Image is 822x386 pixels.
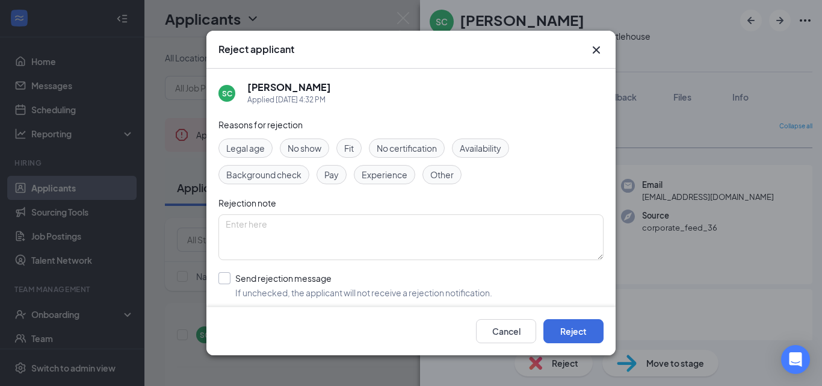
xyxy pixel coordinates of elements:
[476,319,536,343] button: Cancel
[324,168,339,181] span: Pay
[781,345,810,374] div: Open Intercom Messenger
[589,43,604,57] button: Close
[362,168,407,181] span: Experience
[589,43,604,57] svg: Cross
[543,319,604,343] button: Reject
[247,81,331,94] h5: [PERSON_NAME]
[460,142,501,155] span: Availability
[288,142,321,155] span: No show
[218,119,303,130] span: Reasons for rejection
[344,142,354,155] span: Fit
[218,198,276,208] span: Rejection note
[377,142,437,155] span: No certification
[222,89,232,99] div: SC
[247,94,331,106] div: Applied [DATE] 4:32 PM
[218,43,294,56] h3: Reject applicant
[430,168,454,181] span: Other
[226,142,265,155] span: Legal age
[226,168,301,181] span: Background check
